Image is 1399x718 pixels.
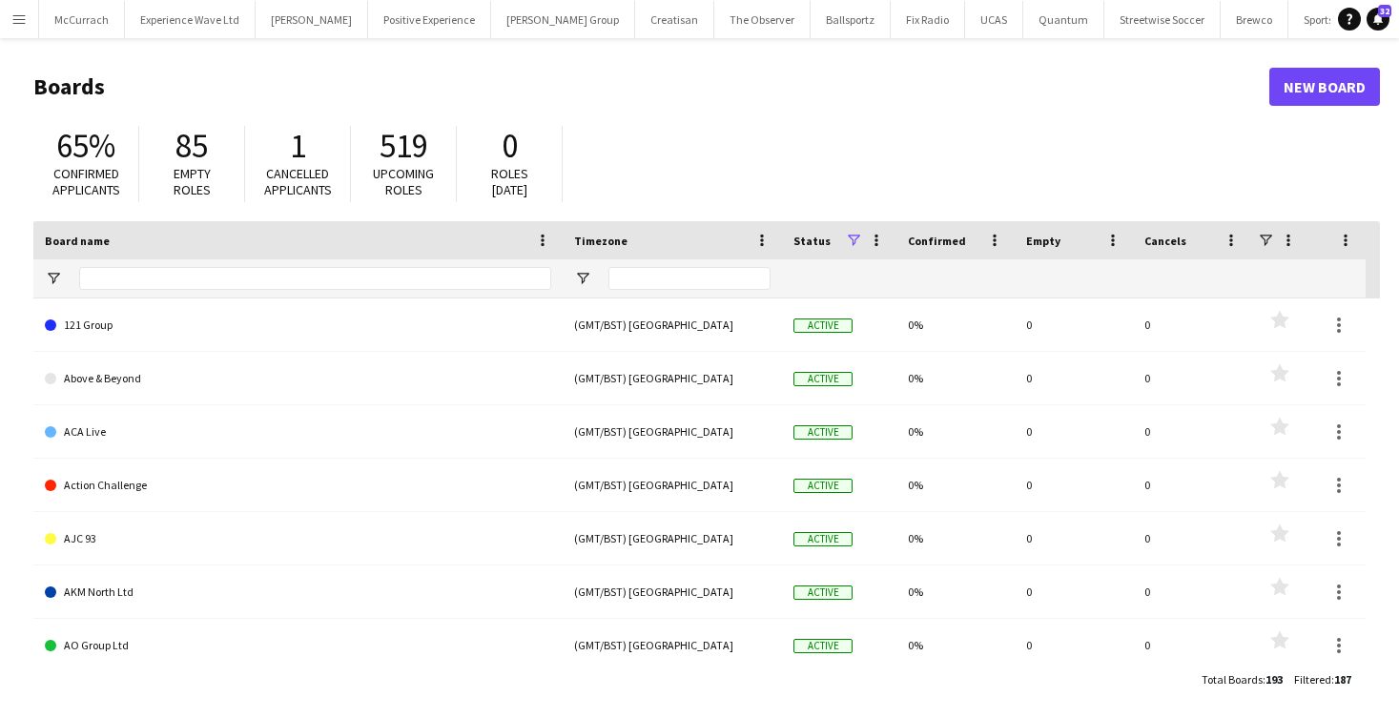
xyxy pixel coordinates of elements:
[45,512,551,565] a: AJC 93
[574,270,591,287] button: Open Filter Menu
[45,270,62,287] button: Open Filter Menu
[563,619,782,671] div: (GMT/BST) [GEOGRAPHIC_DATA]
[1026,234,1060,248] span: Empty
[1015,298,1133,351] div: 0
[1104,1,1221,38] button: Streetwise Soccer
[368,1,491,38] button: Positive Experience
[563,298,782,351] div: (GMT/BST) [GEOGRAPHIC_DATA]
[1023,1,1104,38] button: Quantum
[256,1,368,38] button: [PERSON_NAME]
[1015,352,1133,404] div: 0
[896,405,1015,458] div: 0%
[891,1,965,38] button: Fix Radio
[896,619,1015,671] div: 0%
[1269,68,1380,106] a: New Board
[563,352,782,404] div: (GMT/BST) [GEOGRAPHIC_DATA]
[175,125,208,167] span: 85
[793,318,853,333] span: Active
[635,1,714,38] button: Creatisan
[793,425,853,440] span: Active
[45,298,551,352] a: 121 Group
[79,267,551,290] input: Board name Filter Input
[793,639,853,653] span: Active
[45,459,551,512] a: Action Challenge
[45,565,551,619] a: AKM North Ltd
[1015,512,1133,564] div: 0
[793,532,853,546] span: Active
[33,72,1269,101] h1: Boards
[563,512,782,564] div: (GMT/BST) [GEOGRAPHIC_DATA]
[574,234,627,248] span: Timezone
[45,619,551,672] a: AO Group Ltd
[290,125,306,167] span: 1
[563,405,782,458] div: (GMT/BST) [GEOGRAPHIC_DATA]
[811,1,891,38] button: Ballsportz
[45,234,110,248] span: Board name
[502,125,518,167] span: 0
[1133,619,1251,671] div: 0
[1265,672,1283,687] span: 193
[1378,5,1391,17] span: 32
[793,479,853,493] span: Active
[45,352,551,405] a: Above & Beyond
[1133,298,1251,351] div: 0
[1133,352,1251,404] div: 0
[1144,234,1186,248] span: Cancels
[1015,405,1133,458] div: 0
[52,165,120,198] span: Confirmed applicants
[608,267,771,290] input: Timezone Filter Input
[896,459,1015,511] div: 0%
[563,565,782,618] div: (GMT/BST) [GEOGRAPHIC_DATA]
[1133,459,1251,511] div: 0
[563,459,782,511] div: (GMT/BST) [GEOGRAPHIC_DATA]
[1294,672,1331,687] span: Filtered
[1294,661,1351,698] div: :
[965,1,1023,38] button: UCAS
[714,1,811,38] button: The Observer
[491,165,528,198] span: Roles [DATE]
[174,165,211,198] span: Empty roles
[491,1,635,38] button: [PERSON_NAME] Group
[1015,459,1133,511] div: 0
[373,165,434,198] span: Upcoming roles
[1367,8,1389,31] a: 32
[896,512,1015,564] div: 0%
[45,405,551,459] a: ACA Live
[1133,405,1251,458] div: 0
[380,125,428,167] span: 519
[264,165,332,198] span: Cancelled applicants
[896,352,1015,404] div: 0%
[896,298,1015,351] div: 0%
[1133,565,1251,618] div: 0
[39,1,125,38] button: McCurrach
[56,125,115,167] span: 65%
[1133,512,1251,564] div: 0
[908,234,966,248] span: Confirmed
[1015,565,1133,618] div: 0
[1334,672,1351,687] span: 187
[1221,1,1288,38] button: Brewco
[896,565,1015,618] div: 0%
[1202,661,1283,698] div: :
[793,585,853,600] span: Active
[793,372,853,386] span: Active
[793,234,831,248] span: Status
[1202,672,1263,687] span: Total Boards
[125,1,256,38] button: Experience Wave Ltd
[1015,619,1133,671] div: 0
